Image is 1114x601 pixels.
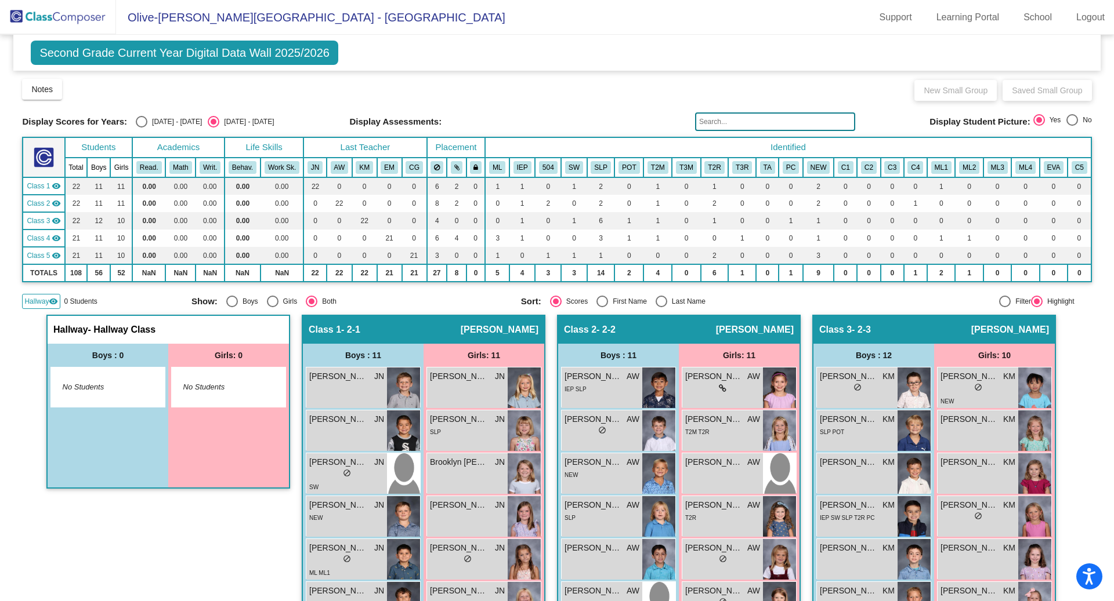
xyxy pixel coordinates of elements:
[196,212,225,230] td: 0.00
[803,230,834,247] td: 1
[881,158,904,177] th: Cluster 3
[65,177,88,195] td: 22
[27,233,50,243] span: Class 4
[927,212,955,230] td: 0
[756,247,779,264] td: 0
[955,177,983,195] td: 0
[803,158,834,177] th: NEW Student
[838,161,853,174] button: C1
[466,230,486,247] td: 0
[535,230,561,247] td: 0
[165,177,196,195] td: 0.00
[261,230,303,247] td: 0.00
[648,161,668,174] button: T2M
[509,158,535,177] th: Individualized Education Plan
[132,230,165,247] td: 0.00
[591,161,610,174] button: SLP
[169,161,191,174] button: Math
[381,161,398,174] button: EM
[955,195,983,212] td: 0
[87,195,110,212] td: 11
[225,212,261,230] td: 0.00
[303,137,426,158] th: Last Teacher
[261,177,303,195] td: 0.00
[196,195,225,212] td: 0.00
[196,230,225,247] td: 0.00
[1044,161,1064,174] button: EVA
[561,212,587,230] td: 1
[701,230,729,247] td: 0
[485,177,509,195] td: 1
[704,161,724,174] button: T2R
[1068,177,1091,195] td: 0
[1040,158,1068,177] th: Student in SPED Eval.
[427,230,447,247] td: 6
[643,158,672,177] th: T2 Math Intervention
[31,41,338,65] span: Second Grade Current Year Digital Data Wall 2025/2026
[52,199,61,208] mat-icon: visibility
[65,230,88,247] td: 21
[349,116,442,127] span: Display Assessments:
[927,158,955,177] th: Multi-Lingual Cluster 1
[402,158,427,177] th: Christa Grabske
[857,177,880,195] td: 0
[485,212,509,230] td: 0
[701,247,729,264] td: 2
[132,177,165,195] td: 0.00
[807,161,830,174] button: NEW
[857,247,880,264] td: 0
[229,161,256,174] button: Behav.
[132,195,165,212] td: 0.00
[587,195,615,212] td: 2
[732,161,752,174] button: T3R
[760,161,775,174] button: TA
[303,212,327,230] td: 0
[27,216,50,226] span: Class 3
[672,195,700,212] td: 0
[779,177,803,195] td: 0
[52,216,61,225] mat-icon: visibility
[261,195,303,212] td: 0.00
[1078,115,1091,125] div: No
[377,247,402,264] td: 0
[1068,158,1091,177] th: Cluster 5
[614,177,643,195] td: 0
[587,212,615,230] td: 6
[1033,114,1092,129] mat-radio-group: Select an option
[136,116,274,128] mat-radio-group: Select an option
[23,177,64,195] td: Julie Netzel - 2-1
[165,247,196,264] td: 0.00
[955,247,983,264] td: 0
[1068,212,1091,230] td: 0
[834,230,857,247] td: 0
[983,212,1011,230] td: 0
[803,177,834,195] td: 2
[803,247,834,264] td: 3
[672,177,700,195] td: 0
[23,195,64,212] td: Alinda Wilhelm - 2-2
[857,212,880,230] td: 0
[983,230,1011,247] td: 0
[402,195,427,212] td: 0
[377,177,402,195] td: 0
[672,230,700,247] td: 0
[327,195,352,212] td: 22
[870,8,921,27] a: Support
[535,212,561,230] td: 0
[52,234,61,243] mat-icon: visibility
[485,158,509,177] th: Multi-Lingual
[352,195,377,212] td: 0
[779,212,803,230] td: 1
[352,247,377,264] td: 0
[327,158,352,177] th: Alinda Wilhelm
[701,158,729,177] th: T2 Reading Intervention
[927,230,955,247] td: 1
[881,230,904,247] td: 0
[539,161,558,174] button: 504
[565,161,583,174] button: SW
[377,212,402,230] td: 0
[27,181,50,191] span: Class 1
[619,161,639,174] button: POT
[881,247,904,264] td: 0
[1011,177,1039,195] td: 0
